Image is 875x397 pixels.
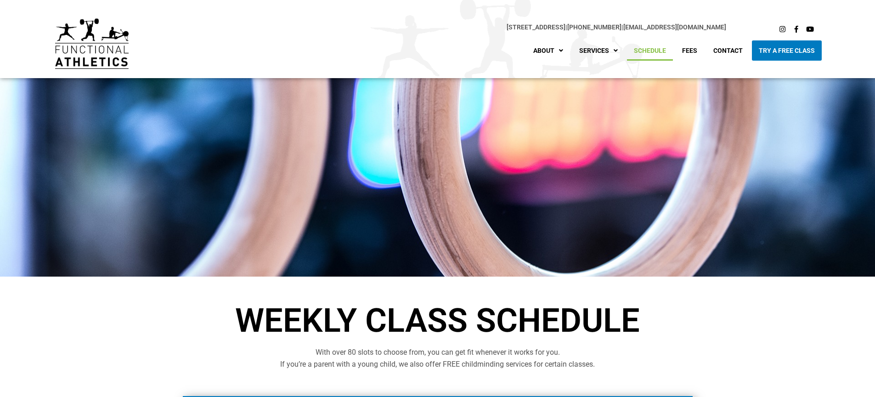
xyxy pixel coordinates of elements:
[752,40,822,61] a: Try A Free Class
[675,40,704,61] a: Fees
[507,23,565,31] a: [STREET_ADDRESS]
[181,346,695,371] p: With over 80 slots to choose from, you can get fit whenever it works for you. If you’re a parent ...
[526,40,570,61] a: About
[507,23,567,31] span: |
[567,23,621,31] a: [PHONE_NUMBER]
[623,23,726,31] a: [EMAIL_ADDRESS][DOMAIN_NAME]
[706,40,750,61] a: Contact
[147,22,727,33] p: |
[181,304,695,337] h1: Weekly Class Schedule
[55,18,129,69] img: default-logo
[627,40,673,61] a: Schedule
[572,40,625,61] a: Services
